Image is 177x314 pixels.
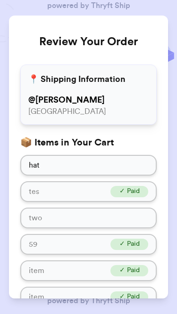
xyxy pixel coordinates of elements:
p: two [29,212,42,224]
p: [GEOGRAPHIC_DATA] [28,106,149,117]
p: hat [29,160,149,171]
p: tes [29,186,39,197]
p: item [29,291,44,303]
h3: 📦 Items in Your Cart [20,136,157,149]
p: @ [PERSON_NAME] [28,93,149,106]
span: ✓ Paid [119,239,140,250]
span: ✓ Paid [119,292,140,302]
p: item [29,265,44,276]
h2: Review Your Order [20,27,157,57]
span: ✓ Paid [119,186,140,197]
span: ✓ Paid [119,266,140,276]
p: 59 [29,239,37,250]
h3: 📍 Shipping Information [28,72,126,86]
